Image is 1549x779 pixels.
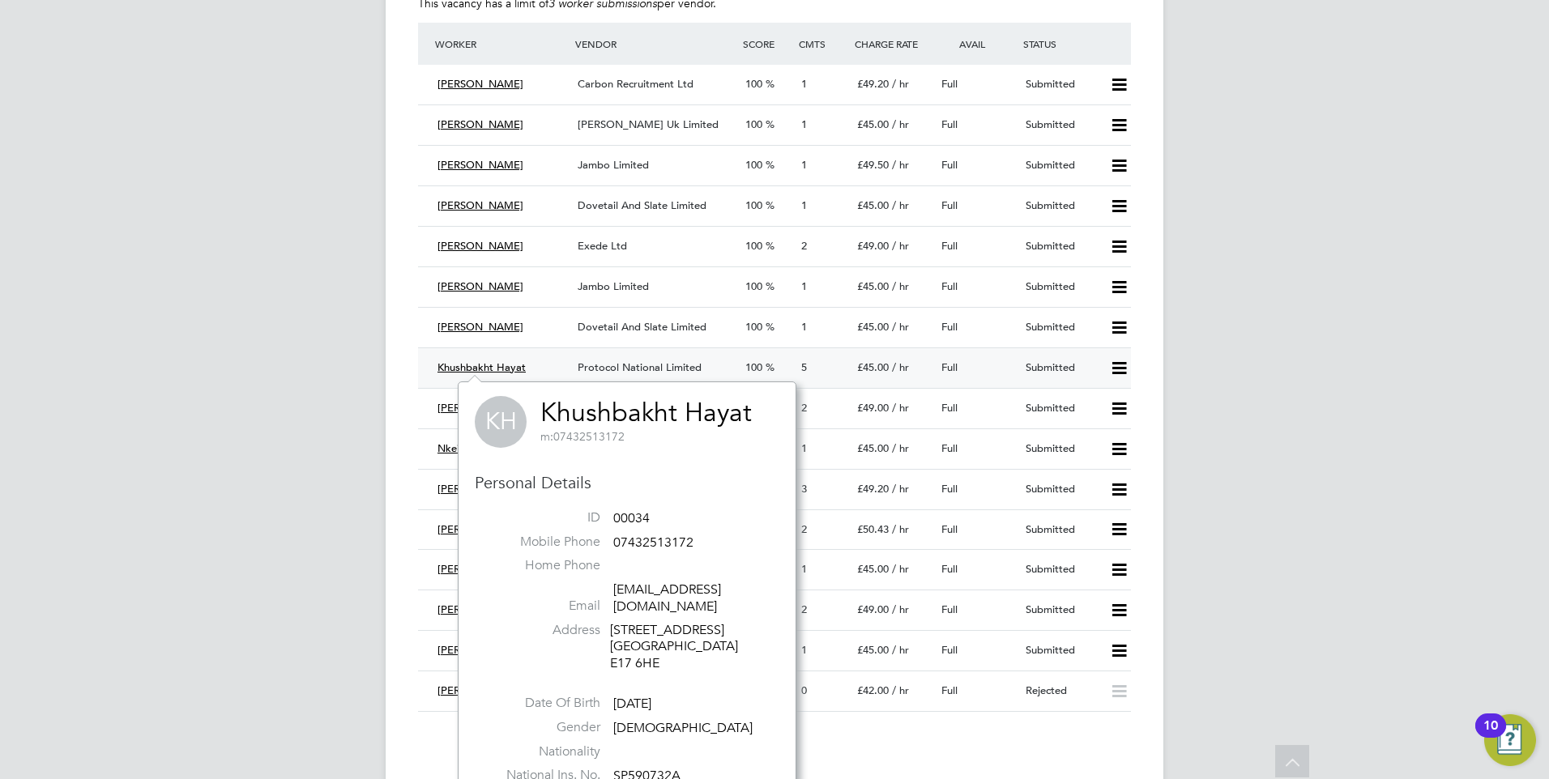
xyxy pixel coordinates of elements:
[613,510,650,526] span: 00034
[892,239,909,253] span: / hr
[857,117,889,131] span: £45.00
[857,360,889,374] span: £45.00
[540,429,553,444] span: m:
[941,562,958,576] span: Full
[892,602,909,616] span: / hr
[437,643,523,657] span: [PERSON_NAME]
[941,279,958,293] span: Full
[437,522,523,536] span: [PERSON_NAME]
[1019,637,1103,664] div: Submitted
[892,522,909,536] span: / hr
[437,279,523,293] span: [PERSON_NAME]
[801,158,807,172] span: 1
[613,720,753,736] span: [DEMOGRAPHIC_DATA]
[941,77,958,91] span: Full
[1019,436,1103,462] div: Submitted
[437,117,523,131] span: [PERSON_NAME]
[475,396,527,448] span: KH
[437,441,563,455] span: Nkeiruka Akwugo Atum…
[437,401,523,415] span: [PERSON_NAME]
[857,239,889,253] span: £49.00
[745,239,762,253] span: 100
[801,441,807,455] span: 1
[1019,314,1103,341] div: Submitted
[892,198,909,212] span: / hr
[857,683,889,697] span: £42.00
[801,117,807,131] span: 1
[1019,556,1103,583] div: Submitted
[487,557,600,574] label: Home Phone
[857,77,889,91] span: £49.20
[487,695,600,712] label: Date Of Birth
[578,117,719,131] span: [PERSON_NAME] Uk Limited
[1019,233,1103,260] div: Submitted
[941,683,958,697] span: Full
[437,158,523,172] span: [PERSON_NAME]
[892,562,909,576] span: / hr
[610,622,764,672] div: [STREET_ADDRESS] [GEOGRAPHIC_DATA] E17 6HE
[851,29,935,58] div: Charge Rate
[745,77,762,91] span: 100
[801,643,807,657] span: 1
[892,482,909,496] span: / hr
[801,562,807,576] span: 1
[487,743,600,760] label: Nationality
[892,643,909,657] span: / hr
[941,239,958,253] span: Full
[801,602,807,616] span: 2
[857,562,889,576] span: £45.00
[1484,714,1536,766] button: Open Resource Center, 10 new notifications
[578,158,649,172] span: Jambo Limited
[857,522,889,536] span: £50.43
[578,239,627,253] span: Exede Ltd
[801,279,807,293] span: 1
[745,198,762,212] span: 100
[437,482,523,496] span: [PERSON_NAME]
[487,509,600,526] label: ID
[892,117,909,131] span: / hr
[1019,597,1103,624] div: Submitted
[487,719,600,736] label: Gender
[475,472,779,493] h3: Personal Details
[941,522,958,536] span: Full
[578,279,649,293] span: Jambo Limited
[487,534,600,551] label: Mobile Phone
[801,482,807,496] span: 3
[892,683,909,697] span: / hr
[578,360,702,374] span: Protocol National Limited
[892,401,909,415] span: / hr
[857,279,889,293] span: £45.00
[540,397,752,428] a: Khushbakht Hayat
[935,29,1019,58] div: Avail
[857,482,889,496] span: £49.20
[1019,112,1103,138] div: Submitted
[487,598,600,615] label: Email
[801,198,807,212] span: 1
[941,602,958,616] span: Full
[540,429,625,444] span: 07432513172
[437,320,523,334] span: [PERSON_NAME]
[857,158,889,172] span: £49.50
[892,441,909,455] span: / hr
[437,360,526,374] span: Khushbakht Hayat
[801,320,807,334] span: 1
[801,239,807,253] span: 2
[892,77,909,91] span: / hr
[801,360,807,374] span: 5
[745,117,762,131] span: 100
[578,77,693,91] span: Carbon Recruitment Ltd
[857,198,889,212] span: £45.00
[941,117,958,131] span: Full
[1019,355,1103,381] div: Submitted
[1019,517,1103,543] div: Submitted
[1019,395,1103,422] div: Submitted
[1019,29,1131,58] div: Status
[745,320,762,334] span: 100
[1483,726,1498,747] div: 10
[437,77,523,91] span: [PERSON_NAME]
[857,602,889,616] span: £49.00
[892,279,909,293] span: / hr
[437,683,523,697] span: [PERSON_NAME]
[941,441,958,455] span: Full
[801,522,807,536] span: 2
